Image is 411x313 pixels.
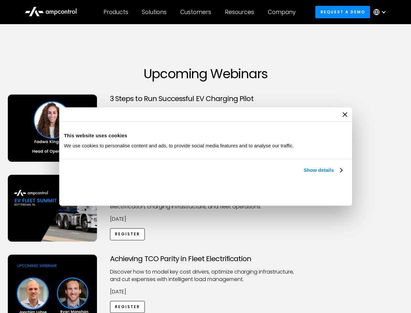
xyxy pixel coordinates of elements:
[180,8,211,16] div: Customers
[64,143,294,148] span: We use cookies to personalise content and ads, to provide social media features and to analyse ou...
[315,6,370,18] a: Request a demo
[268,8,295,16] div: Company
[225,8,254,16] div: Resources
[103,8,128,16] div: Products
[110,255,301,263] h3: Achieving TCO Parity in Fleet Electrification
[251,182,345,201] button: Okay
[142,8,167,16] div: Solutions
[110,268,301,283] p: Discover how to model key cost drivers, optimize charging infrastructure, and cut expenses with i...
[64,132,347,140] div: This website uses cookies
[110,216,301,223] p: [DATE]
[110,288,301,295] p: [DATE]
[343,112,347,117] button: Close banner
[8,66,404,82] h1: Upcoming Webinars
[304,166,342,174] a: Show details
[110,228,145,240] a: Register
[110,95,301,103] h3: 3 Steps to Run Successful EV Charging Pilot
[110,301,145,313] a: Register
